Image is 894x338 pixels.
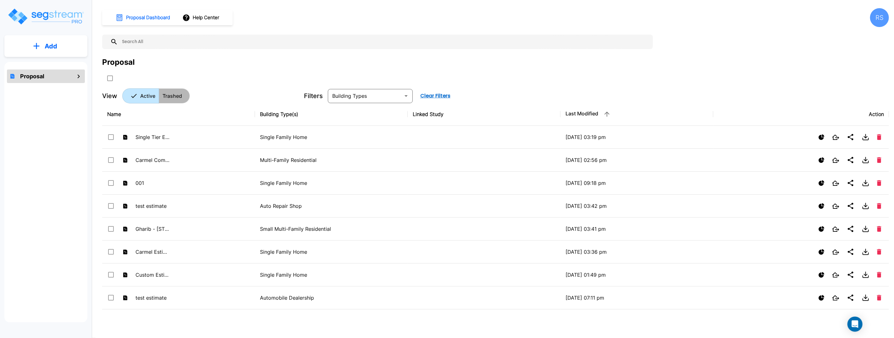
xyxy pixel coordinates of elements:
button: Show Ranges [816,155,827,166]
div: RS [870,8,889,27]
button: Trashed [159,88,190,103]
button: Clear Filters [418,90,453,102]
p: [DATE] 01:49 pm [566,271,708,279]
button: Add [4,37,87,55]
p: Active [140,92,155,100]
button: Open New Tab [830,247,842,257]
div: Proposal [102,57,135,68]
button: Active [122,88,159,103]
button: Share [844,269,857,281]
button: Open New Tab [830,224,842,234]
p: Add [45,42,57,51]
button: Delete [875,247,884,257]
p: [DATE] 09:18 pm [566,179,708,187]
th: Action [713,103,889,126]
th: Building Type(s) [255,103,408,126]
p: Carmel Estimate 1 [135,248,170,256]
button: Help Center [181,12,222,24]
p: [DATE] 03:36 pm [566,248,708,256]
button: Download [859,200,872,212]
input: Building Types [330,91,400,100]
p: [DATE] 02:56 pm [566,156,708,164]
p: Carmel Complex Estimate 2 [135,156,170,164]
p: Automobile Dealership [260,294,403,302]
button: Download [859,177,872,189]
p: View [102,91,117,101]
button: Open New Tab [830,178,842,188]
button: Open New Tab [830,270,842,280]
button: Share [844,200,857,212]
button: Download [859,246,872,258]
button: Delete [875,224,884,234]
button: Open New Tab [830,132,842,142]
button: Download [859,131,872,143]
button: Delete [875,178,884,188]
button: Download [859,154,872,166]
button: Delete [875,132,884,142]
p: Single Family Home [260,133,403,141]
div: Name [107,110,250,118]
p: Multi-Family Residential [260,156,403,164]
button: Show Ranges [816,201,827,212]
button: Delete [875,269,884,280]
p: Single Family Home [260,179,403,187]
button: Show Ranges [816,178,827,189]
p: [DATE] 03:41 pm [566,225,708,233]
button: Show Ranges [816,132,827,143]
button: Download [859,291,872,304]
p: Filters [304,91,323,101]
p: test estimate [135,202,170,210]
input: Search All [118,35,650,49]
button: Show Ranges [816,269,827,280]
button: Share [844,223,857,235]
button: Open [402,91,411,100]
button: Proposal Dashboard [113,11,174,24]
button: Download [859,269,872,281]
h1: Proposal [20,72,44,80]
p: [DATE] 03:19 pm [566,133,708,141]
button: Show Ranges [816,247,827,258]
button: Open New Tab [830,201,842,211]
button: Show Ranges [816,292,827,303]
h1: Proposal Dashboard [126,14,170,21]
p: test estimate [135,294,170,302]
th: Linked Study [408,103,560,126]
p: Single Tier Estimate [135,133,170,141]
button: Download [859,223,872,235]
button: Open New Tab [830,155,842,165]
p: Small Multi-Family Residential [260,225,403,233]
img: Logo [7,8,84,25]
button: Share [844,291,857,304]
button: Delete [875,292,884,303]
button: Open New Tab [830,293,842,303]
button: Share [844,246,857,258]
div: Platform [122,88,190,103]
p: 001 [135,179,170,187]
button: Delete [875,201,884,211]
button: Share [844,154,857,166]
button: Share [844,131,857,143]
p: Gharib - [STREET_ADDRESS] [135,225,170,233]
p: Single Family Home [260,248,403,256]
button: Show Ranges [816,224,827,235]
p: Trashed [163,92,182,100]
button: Delete [875,155,884,165]
p: [DATE] 03:42 pm [566,202,708,210]
p: [DATE] 07:11 pm [566,294,708,302]
button: SelectAll [104,72,116,85]
p: Custom Estimate [135,271,170,279]
th: Last Modified [560,103,713,126]
div: Open Intercom Messenger [847,317,863,332]
p: Single Family Home [260,271,403,279]
button: Share [844,177,857,189]
p: Auto Repair Shop [260,202,403,210]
